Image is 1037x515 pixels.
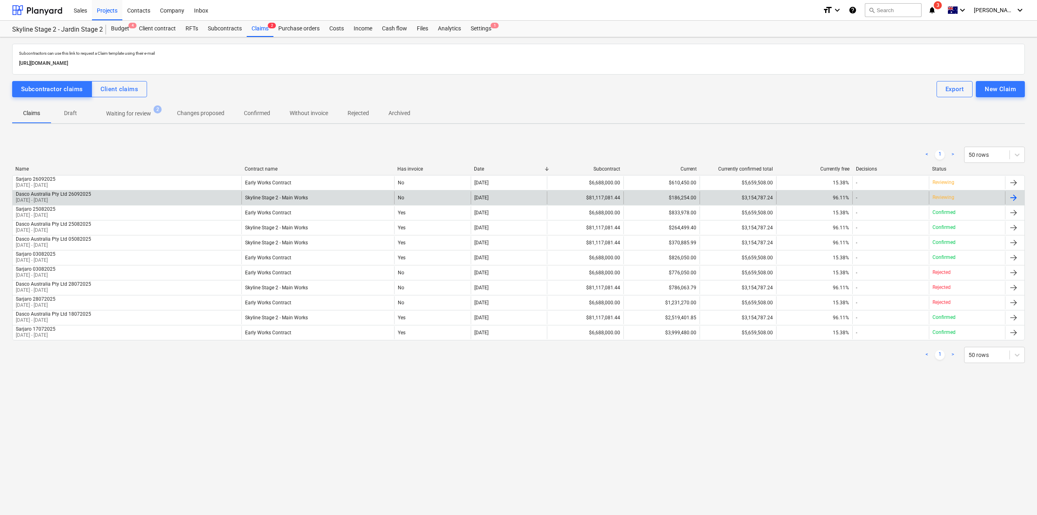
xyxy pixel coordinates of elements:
[15,166,238,172] div: Name
[856,240,857,246] div: -
[16,287,91,294] p: [DATE] - [DATE]
[245,195,308,201] div: Skyline Stage 2 - Main Works
[547,251,623,264] div: $6,688,000.00
[134,21,181,37] a: Client contract
[16,227,91,234] p: [DATE] - [DATE]
[700,296,776,309] div: $5,659,508.00
[700,221,776,234] div: $3,154,787.24
[547,221,623,234] div: $81,117,081.44
[16,182,55,189] p: [DATE] - [DATE]
[623,206,700,219] div: $833,978.00
[547,326,623,339] div: $6,688,000.00
[245,210,291,216] div: Early Works Contract
[833,330,849,335] span: 15.38%
[290,109,328,118] p: Without invoice
[958,5,967,15] i: keyboard_arrow_down
[833,270,849,276] span: 15.38%
[550,166,620,172] div: Subcontract
[388,109,410,118] p: Archived
[700,326,776,339] div: $5,659,508.00
[349,21,377,37] a: Income
[474,330,489,335] div: [DATE]
[932,239,956,246] p: Confirmed
[547,296,623,309] div: $6,688,000.00
[623,296,700,309] div: $1,231,270.00
[245,180,291,186] div: Early Works Contract
[394,266,470,279] div: No
[932,166,1002,172] div: Status
[412,21,433,37] a: Files
[833,240,849,246] span: 96.11%
[700,281,776,294] div: $3,154,787.24
[856,285,857,291] div: -
[16,221,91,227] div: Dasco Australia Pty Ltd 25082025
[466,21,496,37] a: Settings1
[394,296,470,309] div: No
[948,350,958,360] a: Next page
[21,84,83,94] div: Subcontractor claims
[245,300,291,306] div: Early Works Contract
[394,251,470,264] div: Yes
[377,21,412,37] div: Cash flow
[833,300,849,306] span: 15.38%
[100,84,139,94] div: Client claims
[833,180,849,186] span: 15.38%
[474,225,489,231] div: [DATE]
[856,210,857,216] div: -
[106,21,134,37] div: Budget
[397,166,467,172] div: Has invoice
[932,209,956,216] p: Confirmed
[833,315,849,321] span: 96.11%
[547,281,623,294] div: $81,117,081.44
[932,254,956,261] p: Confirmed
[474,300,489,306] div: [DATE]
[394,311,470,324] div: Yes
[547,266,623,279] div: $6,688,000.00
[247,21,273,37] div: Claims
[245,255,291,261] div: Early Works Contract
[700,251,776,264] div: $5,659,508.00
[623,236,700,249] div: $370,885.99
[832,5,842,15] i: keyboard_arrow_down
[16,332,55,339] p: [DATE] - [DATE]
[547,311,623,324] div: $81,117,081.44
[623,191,700,204] div: $186,254.00
[985,84,1016,94] div: New Claim
[16,212,55,219] p: [DATE] - [DATE]
[700,176,776,189] div: $5,659,508.00
[394,326,470,339] div: Yes
[245,315,308,321] div: Skyline Stage 2 - Main Works
[623,281,700,294] div: $786,063.79
[996,476,1037,515] div: Chat Widget
[181,21,203,37] a: RFTs
[474,315,489,321] div: [DATE]
[244,109,270,118] p: Confirmed
[623,326,700,339] div: $3,999,480.00
[856,300,857,306] div: -
[16,191,91,197] div: Dasco Australia Pty Ltd 26092025
[245,270,291,276] div: Early Works Contract
[833,195,849,201] span: 96.11%
[177,109,224,118] p: Changes proposed
[932,269,951,276] p: Rejected
[934,1,942,9] span: 3
[833,225,849,231] span: 96.11%
[19,59,1018,68] p: [URL][DOMAIN_NAME]
[16,236,91,242] div: Dasco Australia Pty Ltd 05082025
[474,210,489,216] div: [DATE]
[623,221,700,234] div: $264,499.40
[128,23,137,28] span: 4
[474,166,544,172] div: Date
[245,285,308,291] div: Skyline Stage 2 - Main Works
[700,311,776,324] div: $3,154,787.24
[856,166,926,172] div: Decisions
[856,270,857,276] div: -
[932,224,956,231] p: Confirmed
[856,315,857,321] div: -
[623,251,700,264] div: $826,050.00
[627,166,697,172] div: Current
[703,166,773,172] div: Currently confirmed total
[823,5,832,15] i: format_size
[474,195,489,201] div: [DATE]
